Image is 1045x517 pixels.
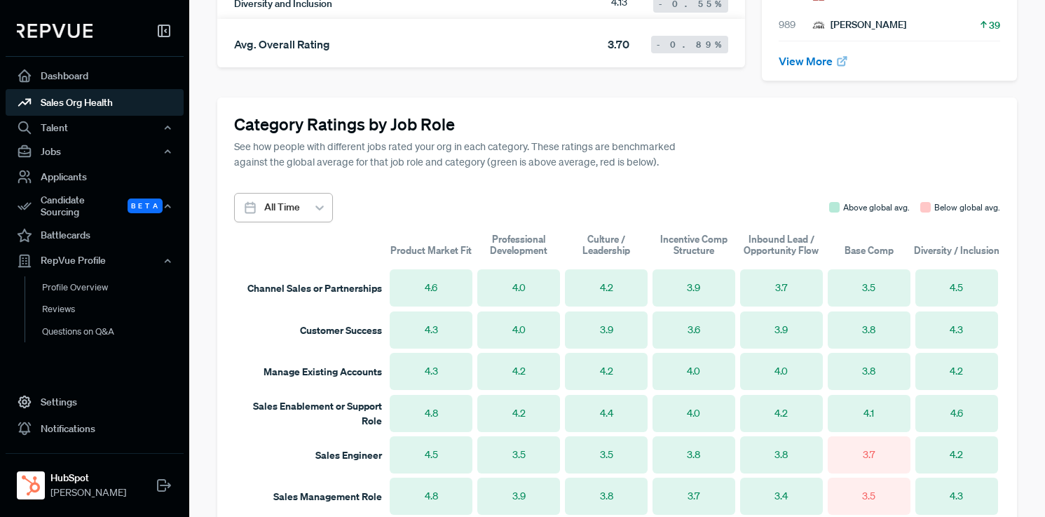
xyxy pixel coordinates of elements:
span: 4.2 [950,364,963,379]
img: IGEL [812,19,825,32]
span: 3.8 [774,448,788,462]
span: 3.5 [600,448,613,462]
span: Sales Enablement or Support Role [253,399,382,427]
span: 4.0 [512,281,526,295]
span: 3.9 [687,281,700,295]
span: 4.1 [863,406,874,421]
span: Customer Success [300,323,382,337]
span: 3.8 [862,323,875,337]
span: 4.6 [950,406,963,421]
a: HubSpotHubSpot[PERSON_NAME] [6,453,184,506]
span: 3.7 [863,448,875,462]
a: Reviews [25,298,203,321]
span: 4.5 [425,448,438,462]
h4: Category Ratings by Job Role [234,114,1000,135]
span: 39 [989,18,1000,32]
span: Sales Management Role [273,490,382,503]
span: 3.8 [600,489,613,504]
span: Incentive Comp Structure [650,234,737,257]
button: RepVue Profile [6,249,184,273]
span: 3.5 [862,281,875,295]
span: 3.5 [862,489,875,504]
span: 4.2 [512,406,526,421]
span: 3.70 [608,36,629,53]
span: 4.0 [687,364,700,379]
img: HubSpot [20,474,42,497]
span: 989 [779,18,812,32]
div: Candidate Sourcing [6,190,184,222]
span: 4.0 [687,406,700,421]
span: 4.3 [425,364,438,379]
p: See how people with different jobs rated your org in each category. These ratings are benchmarked... [234,140,694,170]
a: View More [779,54,849,68]
span: Inbound Lead / Opportunity Flow [737,234,825,257]
a: Applicants [6,163,184,190]
span: 4.2 [774,406,788,421]
span: 3.8 [862,364,875,379]
span: Avg. Overall Rating [234,37,330,51]
span: 3.9 [600,323,613,337]
button: Candidate Sourcing Beta [6,190,184,222]
span: 4.4 [600,406,613,421]
span: 4.2 [512,364,526,379]
span: 3.9 [512,489,526,504]
span: 4.5 [950,281,963,295]
span: 3.8 [687,448,700,462]
strong: HubSpot [50,471,126,485]
span: 4.0 [774,364,788,379]
span: 4.6 [425,281,437,295]
span: Sales Engineer [315,448,382,462]
span: 3.4 [774,489,788,504]
span: Professional Development [475,234,563,257]
a: Questions on Q&A [25,321,203,343]
span: 3.9 [774,323,788,337]
a: Notifications [6,415,184,442]
img: RepVue [17,24,93,38]
span: 4.0 [512,323,526,337]
span: 3.6 [688,323,700,337]
a: Battlecards [6,222,184,249]
span: -0.89 % [657,39,723,51]
a: Dashboard [6,62,184,89]
span: 4.3 [950,323,963,337]
span: 3.7 [688,489,699,504]
span: 3.7 [775,281,787,295]
div: Above global avg. [843,201,910,214]
button: Talent [6,116,184,140]
span: 4.2 [600,364,613,379]
span: Culture / Leadership [563,234,650,257]
button: Jobs [6,140,184,163]
span: Beta [128,199,163,213]
span: 4.8 [425,489,438,504]
a: Settings [6,389,184,415]
span: Base Comp [845,245,894,256]
span: 4.2 [950,448,963,462]
span: Channel Sales or Partnerships [247,281,382,295]
div: Below global avg. [934,201,1000,214]
span: 4.3 [950,489,963,504]
span: Diversity / Inclusion [914,245,999,256]
span: 4.3 [425,323,438,337]
span: Product Market Fit [390,245,472,256]
span: 3.5 [512,448,526,462]
a: Sales Org Health [6,89,184,116]
span: [PERSON_NAME] [50,485,126,500]
div: [PERSON_NAME] [812,18,906,32]
span: Manage Existing Accounts [264,365,382,378]
span: 4.2 [600,281,613,295]
span: 4.8 [425,406,438,421]
a: Profile Overview [25,276,203,299]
